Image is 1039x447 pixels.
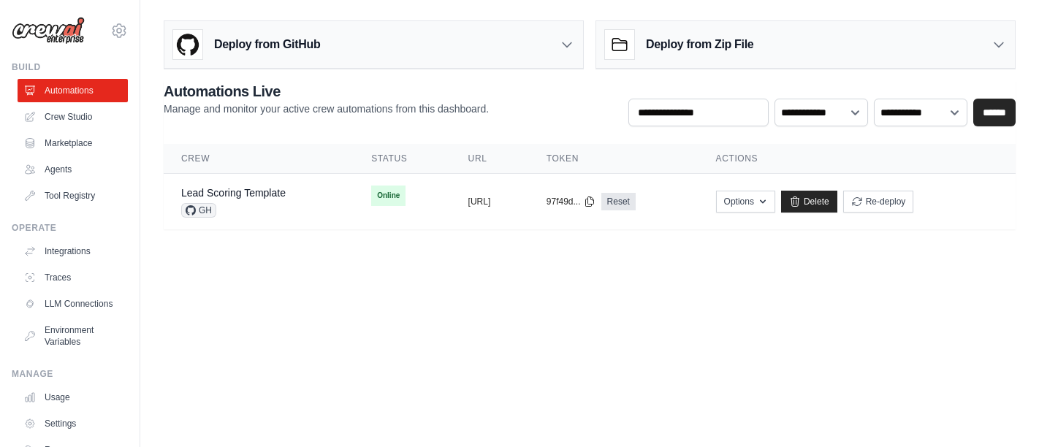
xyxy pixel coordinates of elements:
img: GitHub Logo [173,30,202,59]
a: Integrations [18,240,128,263]
th: URL [451,144,529,174]
div: Operate [12,222,128,234]
h3: Deploy from Zip File [646,36,753,53]
h3: Deploy from GitHub [214,36,320,53]
th: Actions [699,144,1016,174]
button: Re-deploy [843,191,914,213]
img: Logo [12,17,85,45]
span: GH [181,203,216,218]
h2: Automations Live [164,81,489,102]
a: Delete [781,191,837,213]
a: Crew Studio [18,105,128,129]
a: LLM Connections [18,292,128,316]
a: Traces [18,266,128,289]
a: Lead Scoring Template [181,187,286,199]
a: Automations [18,79,128,102]
p: Manage and monitor your active crew automations from this dashboard. [164,102,489,116]
a: Environment Variables [18,318,128,354]
a: Settings [18,412,128,435]
a: Tool Registry [18,184,128,207]
a: Usage [18,386,128,409]
div: Manage [12,368,128,380]
span: Online [371,186,406,206]
a: Marketplace [18,131,128,155]
button: Options [716,191,775,213]
a: Reset [601,193,636,210]
th: Token [529,144,699,174]
a: Agents [18,158,128,181]
button: 97f49d... [547,196,595,207]
th: Status [354,144,450,174]
div: Build [12,61,128,73]
th: Crew [164,144,354,174]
